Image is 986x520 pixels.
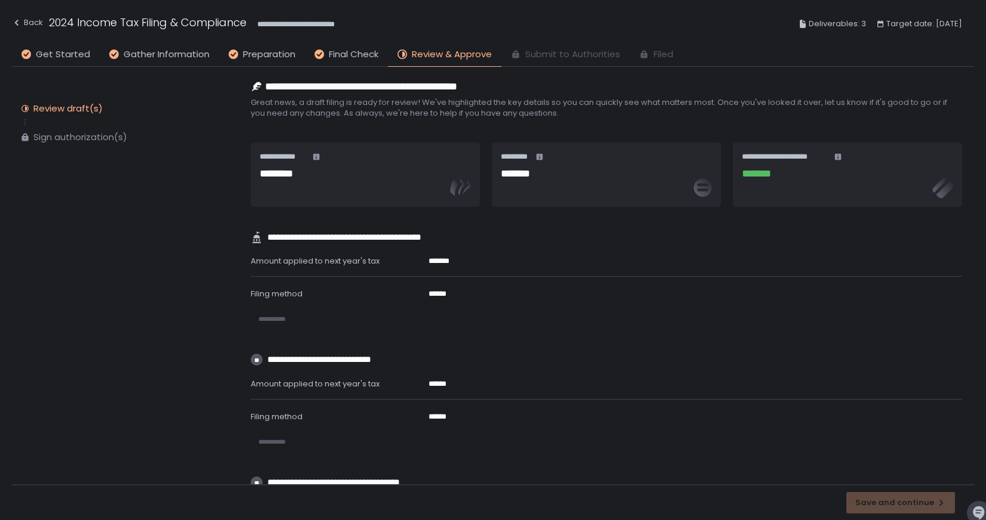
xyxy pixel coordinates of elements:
[886,17,962,31] span: Target date: [DATE]
[124,48,209,61] span: Gather Information
[243,48,295,61] span: Preparation
[412,48,492,61] span: Review & Approve
[49,14,246,30] h1: 2024 Income Tax Filing & Compliance
[525,48,620,61] span: Submit to Authorities
[251,255,380,267] span: Amount applied to next year's tax
[251,411,303,422] span: Filing method
[12,14,43,34] button: Back
[654,48,673,61] span: Filed
[33,131,127,143] div: Sign authorization(s)
[251,378,380,389] span: Amount applied to next year's tax
[809,17,866,31] span: Deliverables: 3
[33,103,103,114] div: Review draft(s)
[36,48,90,61] span: Get Started
[329,48,378,61] span: Final Check
[251,288,303,299] span: Filing method
[12,16,43,30] div: Back
[251,97,962,119] span: Great news, a draft filing is ready for review! We've highlighted the key details so you can quic...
